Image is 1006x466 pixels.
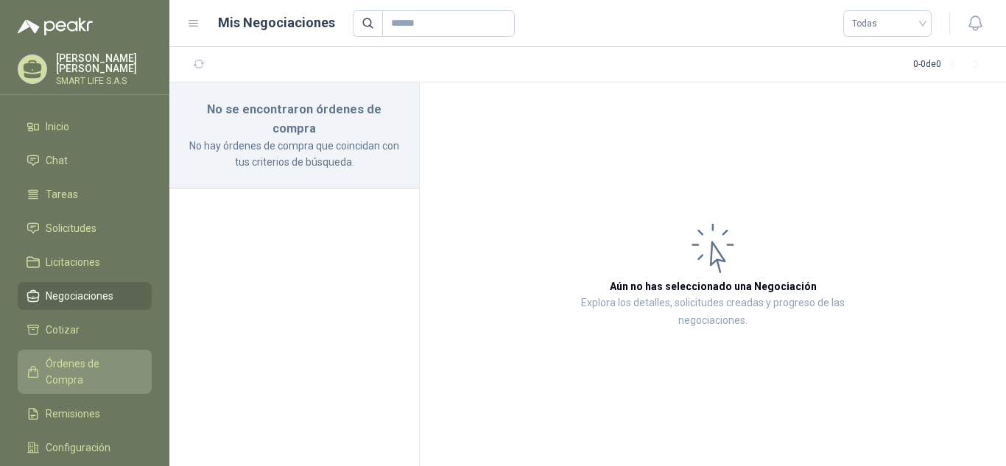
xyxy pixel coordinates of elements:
h3: Aún no has seleccionado una Negociación [610,278,817,294]
img: Logo peakr [18,18,93,35]
a: Licitaciones [18,248,152,276]
span: Remisiones [46,406,100,422]
a: Configuración [18,434,152,462]
a: Chat [18,146,152,174]
a: Solicitudes [18,214,152,242]
a: Inicio [18,113,152,141]
h3: No se encontraron órdenes de compra [187,100,401,138]
span: Todas [852,13,923,35]
p: Explora los detalles, solicitudes creadas y progreso de las negociaciones. [567,294,859,330]
span: Solicitudes [46,220,96,236]
p: SMART LIFE S.A.S [56,77,152,85]
a: Cotizar [18,316,152,344]
span: Tareas [46,186,78,202]
a: Negociaciones [18,282,152,310]
div: 0 - 0 de 0 [913,53,988,77]
span: Negociaciones [46,288,113,304]
a: Órdenes de Compra [18,350,152,394]
span: Chat [46,152,68,169]
span: Inicio [46,119,69,135]
p: [PERSON_NAME] [PERSON_NAME] [56,53,152,74]
span: Cotizar [46,322,80,338]
p: No hay órdenes de compra que coincidan con tus criterios de búsqueda. [187,138,401,170]
h1: Mis Negociaciones [218,13,335,33]
span: Órdenes de Compra [46,356,138,388]
span: Licitaciones [46,254,100,270]
a: Tareas [18,180,152,208]
span: Configuración [46,439,110,456]
a: Remisiones [18,400,152,428]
